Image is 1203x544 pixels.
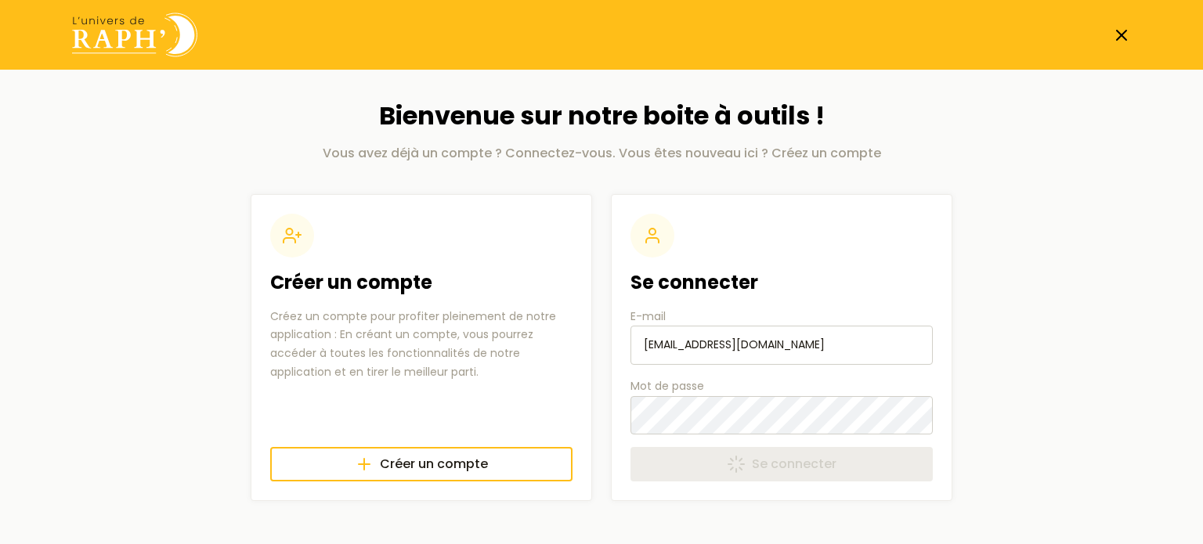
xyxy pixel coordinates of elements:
label: E-mail [630,308,933,366]
span: Créer un compte [380,455,488,474]
h2: Se connecter [630,270,933,295]
button: Se connecter [630,447,933,481]
input: E-mail [630,326,933,365]
a: Fermer la page [1112,26,1131,45]
img: Univers de Raph logo [72,13,197,57]
h1: Bienvenue sur notre boite à outils ! [251,101,952,131]
a: Créer un compte [270,447,573,481]
h2: Créer un compte [270,270,573,295]
label: Mot de passe [630,377,933,434]
p: Vous avez déjà un compte ? Connectez-vous. Vous êtes nouveau ici ? Créez un compte [251,144,952,163]
input: Mot de passe [630,396,933,434]
p: Créez un compte pour profiter pleinement de notre application : En créant un compte, vous pourrez... [270,308,573,382]
span: Se connecter [752,455,836,474]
